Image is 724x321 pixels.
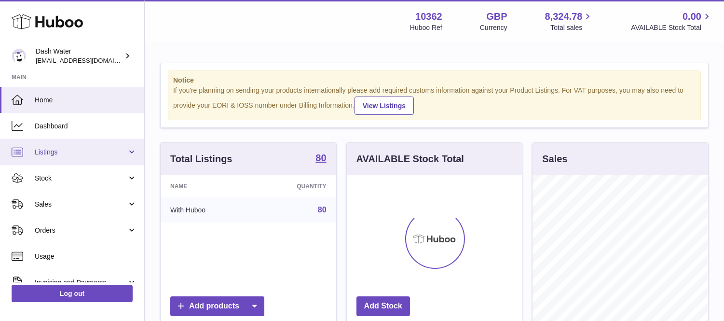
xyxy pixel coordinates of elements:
a: 0.00 AVAILABLE Stock Total [631,10,712,32]
span: Listings [35,148,127,157]
span: [EMAIL_ADDRESS][DOMAIN_NAME] [36,56,142,64]
span: Total sales [550,23,593,32]
strong: 80 [315,153,326,163]
h3: Total Listings [170,153,232,166]
strong: 10362 [415,10,442,23]
h3: Sales [542,153,567,166]
span: Orders [35,226,127,235]
strong: Notice [173,76,696,85]
th: Name [161,175,253,197]
a: 8,324.78 Total sales [545,10,594,32]
span: AVAILABLE Stock Total [631,23,712,32]
strong: GBP [486,10,507,23]
span: Sales [35,200,127,209]
span: Usage [35,252,137,261]
div: Currency [480,23,507,32]
th: Quantity [253,175,336,197]
img: internalAdmin-10362@internal.huboo.com [12,49,26,63]
div: Huboo Ref [410,23,442,32]
a: 80 [318,206,327,214]
a: 80 [315,153,326,165]
div: If you're planning on sending your products internationally please add required customs informati... [173,86,696,115]
span: Stock [35,174,127,183]
div: Dash Water [36,47,123,65]
h3: AVAILABLE Stock Total [356,153,464,166]
a: Log out [12,285,133,302]
span: Home [35,96,137,105]
a: View Listings [355,97,414,115]
a: Add Stock [356,296,410,316]
span: 0.00 [683,10,701,23]
span: 8,324.78 [545,10,583,23]
td: With Huboo [161,197,253,223]
a: Add products [170,296,264,316]
span: Invoicing and Payments [35,278,127,287]
span: Dashboard [35,122,137,131]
